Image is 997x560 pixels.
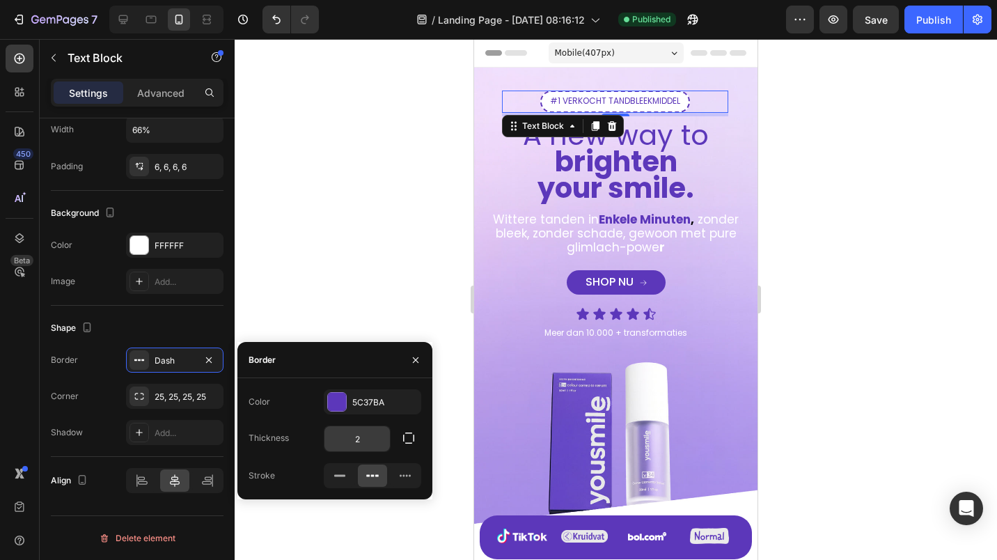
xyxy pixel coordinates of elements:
[324,426,390,451] input: Auto
[68,49,186,66] p: Text Block
[853,6,899,33] button: Save
[6,6,104,33] button: 7
[865,14,888,26] span: Save
[155,161,220,173] div: 6, 6, 6, 6
[155,276,220,288] div: Add...
[91,11,97,28] p: 7
[51,354,78,366] div: Border
[10,255,33,266] div: Beta
[51,527,223,550] button: Delete element
[352,396,418,409] div: 5C37BA
[474,39,757,560] iframe: Design area
[51,319,95,338] div: Shape
[438,13,585,27] span: Landing Page - [DATE] 08:16:12
[155,391,220,403] div: 25, 25, 25, 25
[51,239,72,251] div: Color
[155,355,195,367] div: Dash
[51,426,83,439] div: Shadow
[155,427,220,440] div: Add...
[916,13,951,27] div: Publish
[249,469,275,482] div: Stroke
[51,472,91,490] div: Align
[249,396,270,408] div: Color
[249,354,276,366] div: Border
[51,390,79,403] div: Corner
[249,432,289,444] div: Thickness
[155,240,220,252] div: FFFFFF
[51,204,118,223] div: Background
[69,86,108,100] p: Settings
[950,492,983,525] div: Open Intercom Messenger
[51,160,83,173] div: Padding
[127,117,223,142] input: Auto
[262,6,319,33] div: Undo/Redo
[432,13,435,27] span: /
[51,123,74,136] div: Width
[632,13,670,26] span: Published
[51,275,75,288] div: Image
[99,530,175,547] div: Delete element
[904,6,963,33] button: Publish
[13,148,33,160] div: 450
[137,86,185,100] p: Advanced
